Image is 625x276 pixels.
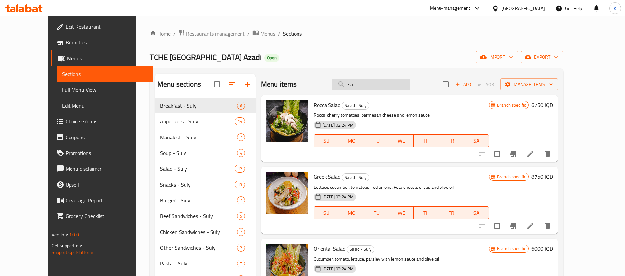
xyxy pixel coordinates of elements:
[155,98,256,113] div: Breakfast - Suly6
[490,219,504,233] span: Select to update
[314,244,345,254] span: Oriental Salad
[342,102,369,110] div: Salad - Suly
[235,165,245,173] div: items
[441,208,461,218] span: FR
[261,79,297,89] h2: Menu items
[392,208,412,218] span: WE
[414,206,439,219] button: TH
[155,240,256,256] div: Other Sandwiches - Suly2
[160,244,237,252] span: Other Sandwiches - Suly
[51,129,153,145] a: Coupons
[320,266,356,272] span: [DATE] 02:24 PM
[237,260,245,267] div: items
[155,224,256,240] div: Chicken Sandwiches - Suly7
[320,122,356,128] span: [DATE] 02:24 PM
[155,145,256,161] div: Soup - Suly4
[160,260,237,267] span: Pasta - Suly
[339,206,364,219] button: MO
[526,53,558,61] span: export
[252,29,275,38] a: Menus
[155,129,256,145] div: Manakish - Suly7
[51,208,153,224] a: Grocery Checklist
[155,161,256,177] div: Salad - Suly12
[430,4,470,12] div: Menu-management
[364,206,389,219] button: TU
[155,208,256,224] div: Beef Sandwiches - Suly5
[367,208,386,218] span: TU
[66,23,148,31] span: Edit Restaurant
[66,165,148,173] span: Menu disclaimer
[160,212,237,220] div: Beef Sandwiches - Suly
[342,136,361,146] span: MO
[51,161,153,177] a: Menu disclaimer
[342,102,369,109] span: Salad - Suly
[160,228,237,236] span: Chicken Sandwiches - Suly
[62,70,148,78] span: Sections
[453,79,474,89] button: Add
[51,50,153,66] a: Menus
[57,66,153,82] a: Sections
[52,241,82,250] span: Get support on:
[173,30,176,38] li: /
[364,134,389,147] button: TU
[235,166,245,172] span: 12
[464,134,489,147] button: SA
[505,218,521,234] button: Branch-specific-item
[69,230,79,239] span: 1.0.0
[389,206,414,219] button: WE
[237,150,245,156] span: 4
[314,100,340,110] span: Rocca Salad
[260,30,275,38] span: Menus
[464,206,489,219] button: SA
[540,218,555,234] button: delete
[224,76,240,92] span: Sort sections
[500,78,558,90] button: Manage items
[155,113,256,129] div: Appetizers - Suly14
[237,213,245,219] span: 5
[160,181,235,188] span: Snacks - Suly
[481,53,513,61] span: import
[495,174,528,180] span: Branch specific
[66,212,148,220] span: Grocery Checklist
[66,181,148,188] span: Upsell
[283,30,302,38] span: Sections
[501,5,545,12] div: [GEOGRAPHIC_DATA]
[237,245,245,251] span: 2
[62,86,148,94] span: Full Menu View
[416,208,436,218] span: TH
[66,133,148,141] span: Coupons
[51,19,153,35] a: Edit Restaurant
[155,192,256,208] div: Burger - Suly7
[186,30,245,38] span: Restaurants management
[237,261,245,267] span: 7
[51,35,153,50] a: Branches
[237,197,245,204] span: 7
[157,79,201,89] h2: Menu sections
[314,255,489,263] p: Cucumber, tomato, lettuce, parsley with lemon sauce and olive oil
[439,77,453,91] span: Select section
[52,230,68,239] span: Version:
[160,133,237,141] span: Manakish - Suly
[155,177,256,192] div: Snacks - Suly13
[495,245,528,252] span: Branch specific
[160,102,237,110] div: Breakfast - Suly
[490,147,504,161] span: Select to update
[439,134,464,147] button: FR
[467,136,486,146] span: SA
[342,174,369,181] span: Salad - Suly
[66,149,148,157] span: Promotions
[266,100,308,142] img: Rocca Salad
[526,222,534,230] a: Edit menu item
[467,208,486,218] span: SA
[237,134,245,140] span: 7
[155,256,256,271] div: Pasta - Suly7
[237,212,245,220] div: items
[266,172,308,214] img: Greek Salad
[160,149,237,157] span: Soup - Suly
[339,134,364,147] button: MO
